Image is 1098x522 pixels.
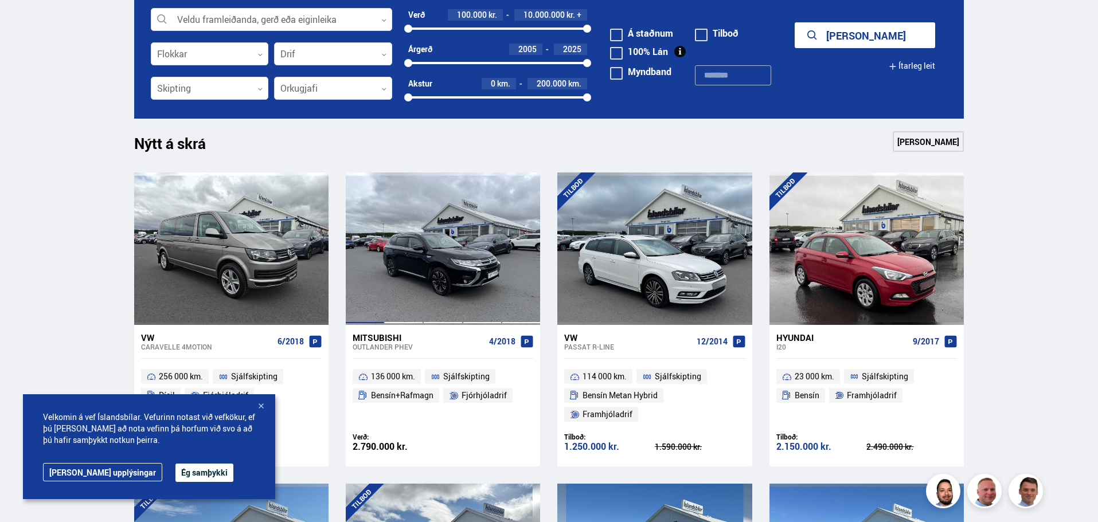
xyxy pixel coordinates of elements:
span: Dísil [159,388,175,402]
label: 100% Lán [610,47,668,56]
span: Sjálfskipting [655,370,701,383]
span: 23 000 km. [795,370,834,383]
span: 4/2018 [489,337,515,346]
span: Bensín [795,388,819,402]
img: siFngHWaQ9KaOqBr.png [969,476,1003,510]
span: 100.000 [457,9,487,20]
div: Verð: [353,433,443,441]
span: 200.000 [537,78,566,89]
span: kr. [489,10,497,19]
div: Akstur [408,79,432,88]
span: kr. [566,10,575,19]
div: Caravelle 4MOTION [141,343,273,351]
span: Sjálfskipting [231,370,278,383]
span: Framhjóladrif [583,407,632,421]
button: Ég samþykki [175,464,233,482]
a: VW Caravelle 4MOTION 6/2018 256 000 km. Sjálfskipting Dísil Fjórhjóladrif Verð: 3.990.000 kr. [134,325,329,466]
span: 12/2014 [697,337,728,346]
a: VW Passat R-LINE 12/2014 114 000 km. Sjálfskipting Bensín Metan Hybrid Framhjóladrif Tilboð: 1.25... [557,325,752,466]
span: Sjálfskipting [862,370,908,383]
img: FbJEzSuNWCJXmdc-.webp [1010,476,1045,510]
div: Árgerð [408,45,432,54]
span: Bensín Metan Hybrid [583,388,658,402]
div: Tilboð: [776,433,867,441]
img: nhp88E3Fdnt1Opn2.png [928,476,962,510]
span: 2005 [518,44,537,54]
span: km. [568,79,581,88]
span: 0 [491,78,495,89]
span: 10.000.000 [523,9,565,20]
div: Verð [408,10,425,19]
a: [PERSON_NAME] [893,131,964,152]
div: Tilboð: [564,433,655,441]
span: 114 000 km. [583,370,627,383]
span: Velkomin á vef Íslandsbílar. Vefurinn notast við vefkökur, ef þú [PERSON_NAME] að nota vefinn þá ... [43,411,255,446]
div: 1.250.000 kr. [564,442,655,452]
div: VW [141,332,273,343]
span: 256 000 km. [159,370,203,383]
div: VW [564,332,691,343]
span: Fjórhjóladrif [462,388,507,402]
span: + [577,10,581,19]
span: 9/2017 [913,337,939,346]
span: Sjálfskipting [443,370,490,383]
div: 2.490.000 kr. [866,443,957,451]
a: Mitsubishi Outlander PHEV 4/2018 136 000 km. Sjálfskipting Bensín+Rafmagn Fjórhjóladrif Verð: 2.7... [346,325,540,466]
span: 6/2018 [278,337,304,346]
a: [PERSON_NAME] upplýsingar [43,463,162,481]
div: Mitsubishi [353,332,484,343]
div: i20 [776,343,908,351]
div: Outlander PHEV [353,343,484,351]
button: [PERSON_NAME] [795,22,935,48]
span: km. [497,79,510,88]
div: 2.150.000 kr. [776,442,867,452]
div: 1.590.000 kr. [655,443,745,451]
a: Hyundai i20 9/2017 23 000 km. Sjálfskipting Bensín Framhjóladrif Tilboð: 2.150.000 kr. 2.490.000 kr. [769,325,964,466]
span: Fjórhjóladrif [203,388,248,402]
span: Bensín+Rafmagn [371,388,433,402]
div: Passat R-LINE [564,343,691,351]
label: Tilboð [695,29,738,38]
span: Framhjóladrif [847,388,897,402]
div: 2.790.000 kr. [353,442,443,452]
button: Ítarleg leit [889,53,935,79]
div: Hyundai [776,332,908,343]
label: Á staðnum [610,29,673,38]
h1: Nýtt á skrá [134,135,226,159]
span: 136 000 km. [371,370,415,383]
label: Myndband [610,67,671,76]
span: 2025 [563,44,581,54]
